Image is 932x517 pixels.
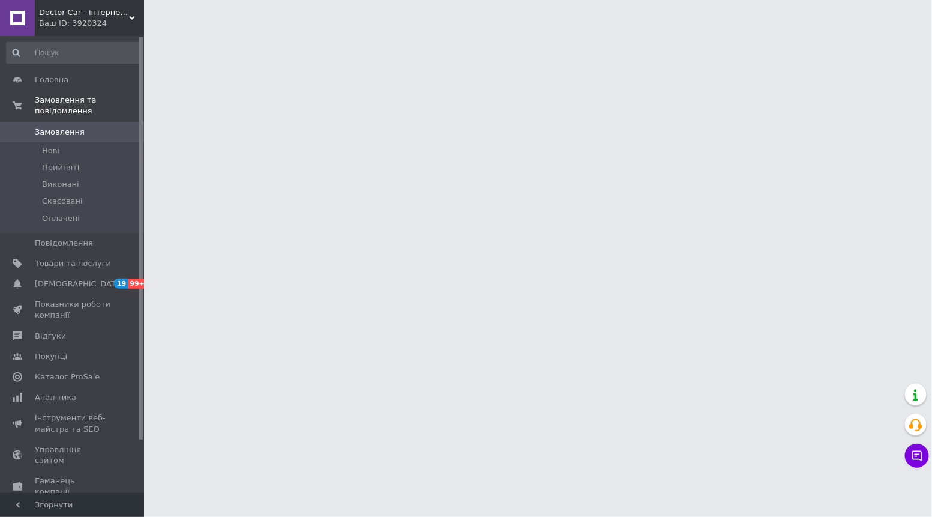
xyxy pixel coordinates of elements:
div: Ваш ID: 3920324 [39,18,144,29]
span: Скасовані [42,196,83,207]
span: Каталог ProSale [35,372,100,382]
span: Прийняті [42,162,79,173]
input: Пошук [6,42,142,64]
button: Чат з покупцем [905,444,929,468]
span: Показники роботи компанії [35,299,111,321]
span: Головна [35,74,68,85]
span: Гаманець компанії [35,476,111,497]
span: Замовлення та повідомлення [35,95,144,116]
span: Покупці [35,351,67,362]
span: Замовлення [35,127,85,138]
span: 19 [114,279,128,289]
span: Нові [42,145,59,156]
span: Виконані [42,179,79,190]
span: Управління сайтом [35,444,111,466]
span: Товари та послуги [35,258,111,269]
span: Відгуки [35,331,66,342]
span: [DEMOGRAPHIC_DATA] [35,279,124,289]
span: 99+ [128,279,148,289]
span: Аналітика [35,392,76,403]
span: Інструменти веб-майстра та SEO [35,413,111,434]
span: Оплачені [42,213,80,224]
span: Doctor Car - інтернет-магазин автозапчастин [39,7,129,18]
span: Повідомлення [35,238,93,249]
